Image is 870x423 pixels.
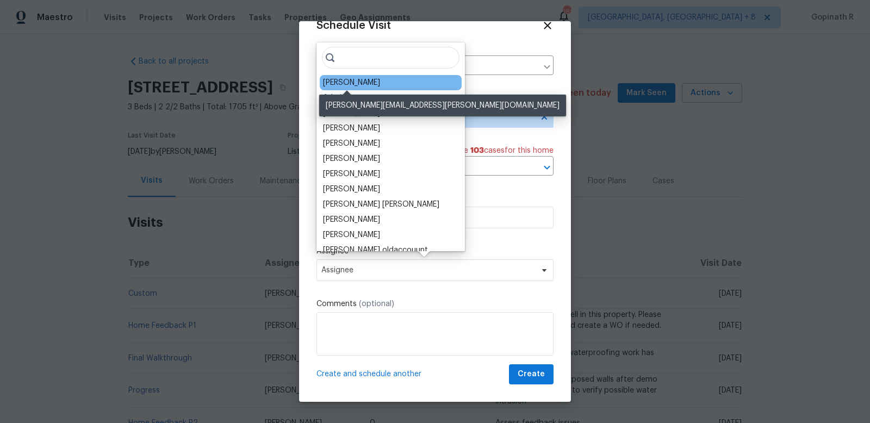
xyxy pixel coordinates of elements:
[509,364,554,384] button: Create
[470,147,484,154] span: 103
[323,123,380,134] div: [PERSON_NAME]
[323,199,439,210] div: [PERSON_NAME] [PERSON_NAME]
[539,160,555,175] button: Open
[323,245,428,256] div: [PERSON_NAME] oldaccouunt
[316,298,554,309] label: Comments
[323,153,380,164] div: [PERSON_NAME]
[436,145,554,156] span: There are case s for this home
[542,20,554,32] span: Close
[323,138,380,149] div: [PERSON_NAME]
[518,368,545,381] span: Create
[323,77,380,88] div: [PERSON_NAME]
[323,92,346,103] div: Admin
[321,266,535,275] span: Assignee
[323,214,380,225] div: [PERSON_NAME]
[323,169,380,179] div: [PERSON_NAME]
[323,184,380,195] div: [PERSON_NAME]
[316,246,554,257] label: Assignee
[323,229,380,240] div: [PERSON_NAME]
[319,95,566,116] div: [PERSON_NAME][EMAIL_ADDRESS][PERSON_NAME][DOMAIN_NAME]
[316,20,391,31] span: Schedule Visit
[359,300,394,308] span: (optional)
[316,369,421,380] span: Create and schedule another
